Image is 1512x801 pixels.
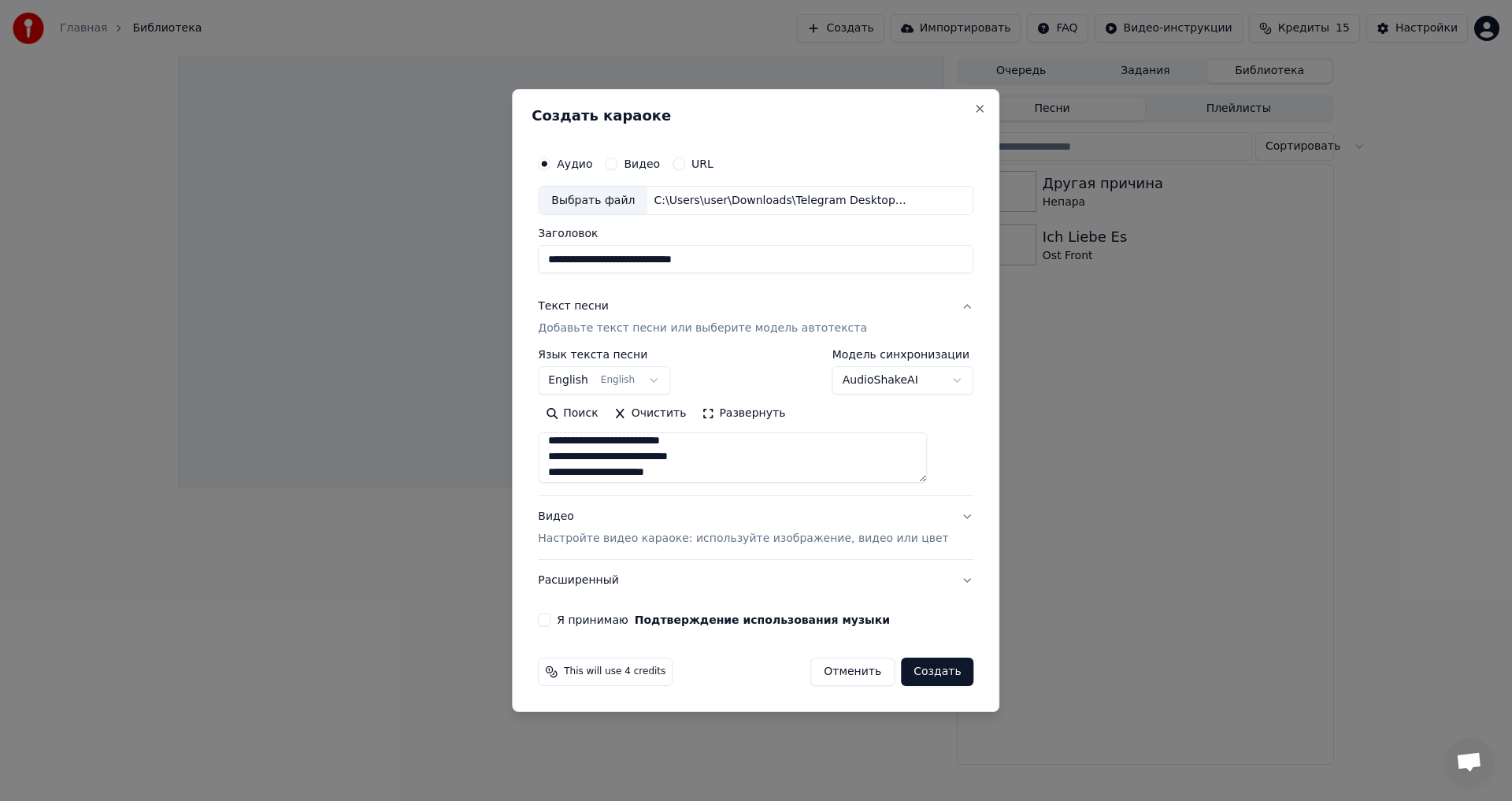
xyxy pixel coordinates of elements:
[832,350,974,361] label: Модель синхронизации
[694,402,793,427] button: Развернуть
[557,158,592,169] label: Аудио
[538,228,973,239] label: Заголовок
[810,658,895,686] button: Отменить
[539,187,647,215] div: Выбрать файл
[624,158,660,169] label: Видео
[691,158,713,169] label: URL
[538,350,973,496] div: Текст песниДобавьте текст песни или выберите модель автотекста
[538,321,867,337] p: Добавьте текст песни или выберите модель автотекста
[538,510,948,547] div: Видео
[538,350,670,361] label: Язык текста песни
[538,287,973,350] button: Текст песниДобавьте текст песни или выберите модель автотекста
[606,402,695,427] button: Очистить
[635,614,890,625] button: Я принимаю
[538,560,973,601] button: Расширенный
[564,666,665,678] span: This will use 4 credits
[901,658,973,686] button: Создать
[532,109,980,123] h2: Создать караоке
[538,531,948,547] p: Настройте видео караоке: используйте изображение, видео или цвет
[538,402,606,427] button: Поиск
[538,299,609,315] div: Текст песни
[647,193,915,209] div: C:\Users\user\Downloads\Telegram Desktop\AK-47 in [GEOGRAPHIC_DATA] - Memphis Cult.mp3
[538,497,973,560] button: ВидеоНастройте видео караоке: используйте изображение, видео или цвет
[557,614,890,625] label: Я принимаю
